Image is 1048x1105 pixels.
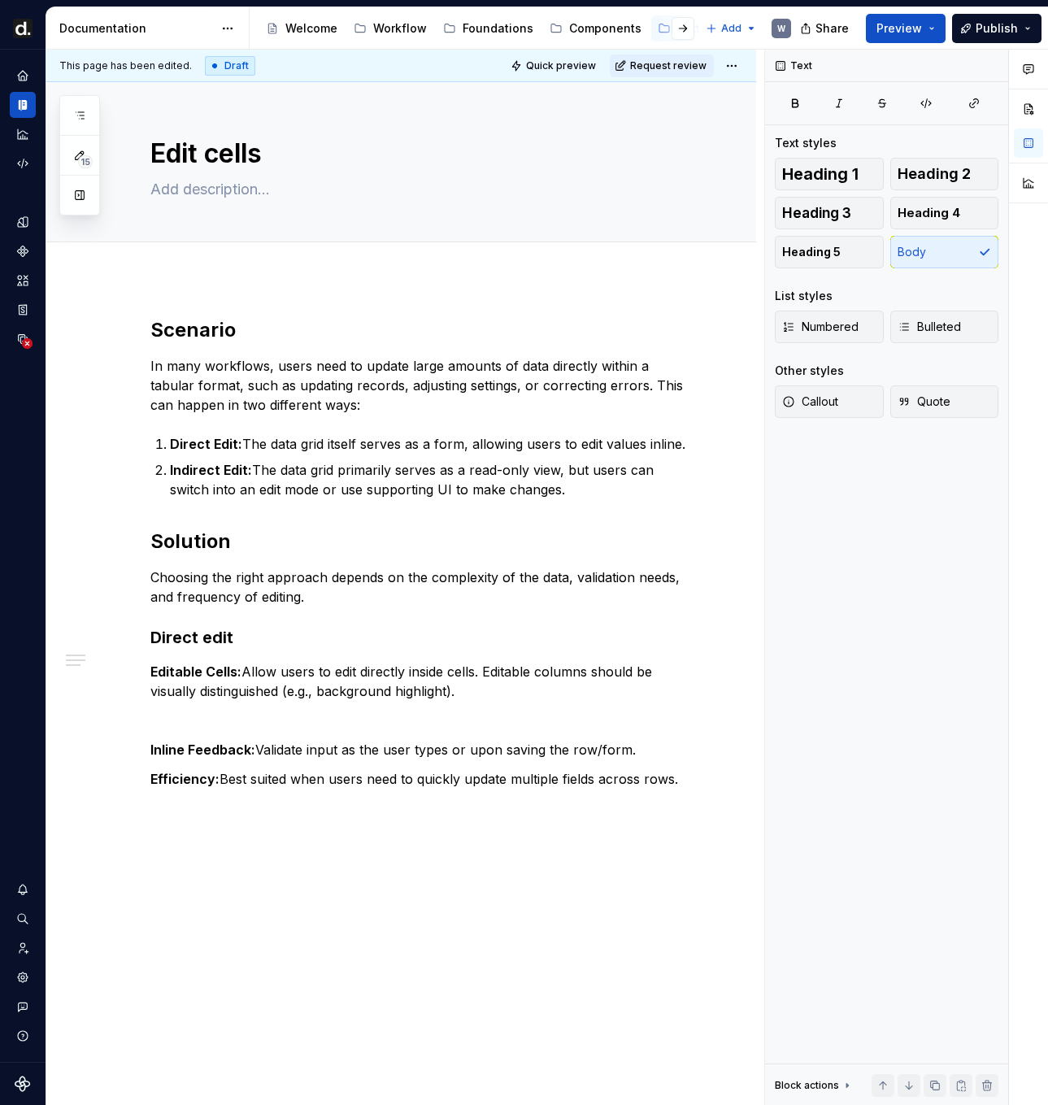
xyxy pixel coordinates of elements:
[10,935,36,961] a: Invite team
[170,462,252,478] strong: Indirect Edit:
[150,529,691,555] h2: Solution
[630,59,707,72] span: Request review
[170,434,691,454] p: The data grid itself serves as a form, allowing users to edit values inline.
[205,56,255,76] div: Draft
[775,236,884,268] button: Heading 5
[775,197,884,229] button: Heading 3
[775,158,884,190] button: Heading 1
[437,15,540,41] a: Foundations
[10,238,36,264] a: Components
[898,205,960,221] span: Heading 4
[782,319,859,335] span: Numbered
[10,92,36,118] a: Documentation
[10,906,36,932] button: Search ⌘K
[373,20,427,37] div: Workflow
[259,12,698,45] div: Page tree
[775,1079,839,1092] div: Block actions
[347,15,433,41] a: Workflow
[506,54,603,77] button: Quick preview
[150,769,691,789] p: Best suited when users need to quickly update multiple fields across rows.
[782,394,838,410] span: Callout
[815,20,849,37] span: Share
[150,568,691,607] p: Choosing the right approach depends on the complexity of the data, validation needs, and frequenc...
[10,63,36,89] a: Home
[721,22,741,35] span: Add
[569,20,641,37] div: Components
[782,166,859,182] span: Heading 1
[792,14,859,43] button: Share
[876,20,922,37] span: Preview
[13,19,33,38] img: b918d911-6884-482e-9304-cbecc30deec6.png
[610,54,714,77] button: Request review
[890,385,999,418] button: Quote
[10,150,36,176] a: Code automation
[150,662,691,701] p: Allow users to edit directly inside cells. Editable columns should be visually distinguished (e.g...
[775,135,837,151] div: Text styles
[59,20,213,37] div: Documentation
[890,158,999,190] button: Heading 2
[59,59,192,72] span: This page has been edited.
[890,311,999,343] button: Bulleted
[10,121,36,147] a: Analytics
[782,244,841,260] span: Heading 5
[150,742,255,758] strong: Inline Feedback:
[543,15,648,41] a: Components
[777,22,785,35] div: W
[150,317,691,343] h2: Scenario
[898,394,950,410] span: Quote
[285,20,337,37] div: Welcome
[150,356,691,415] p: In many workflows, users need to update large amounts of data directly within a tabular format, s...
[10,964,36,990] a: Settings
[10,209,36,235] a: Design tokens
[898,166,971,182] span: Heading 2
[866,14,946,43] button: Preview
[898,319,961,335] span: Bulleted
[150,740,691,759] p: Validate input as the user types or upon saving the row/form.
[775,385,884,418] button: Callout
[150,626,691,649] h3: Direct edit
[775,363,844,379] div: Other styles
[78,155,93,168] span: 15
[775,288,833,304] div: List styles
[15,1076,31,1092] svg: Supernova Logo
[147,134,688,173] textarea: Edit cells
[170,436,242,452] strong: Direct Edit:
[775,1074,854,1097] div: Block actions
[10,877,36,903] button: Notifications
[775,311,884,343] button: Numbered
[526,59,596,72] span: Quick preview
[259,15,344,41] a: Welcome
[701,17,762,40] button: Add
[10,297,36,323] a: Storybook stories
[976,20,1018,37] span: Publish
[890,197,999,229] button: Heading 4
[782,205,851,221] span: Heading 3
[463,20,533,37] div: Foundations
[10,268,36,294] a: Assets
[952,14,1041,43] button: Publish
[150,663,241,680] strong: Editable Cells:
[150,771,220,787] strong: Efficiency:
[10,326,36,352] a: Data sources
[10,994,36,1020] button: Contact support
[170,460,691,499] p: The data grid primarily serves as a read-only view, but users can switch into an edit mode or use...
